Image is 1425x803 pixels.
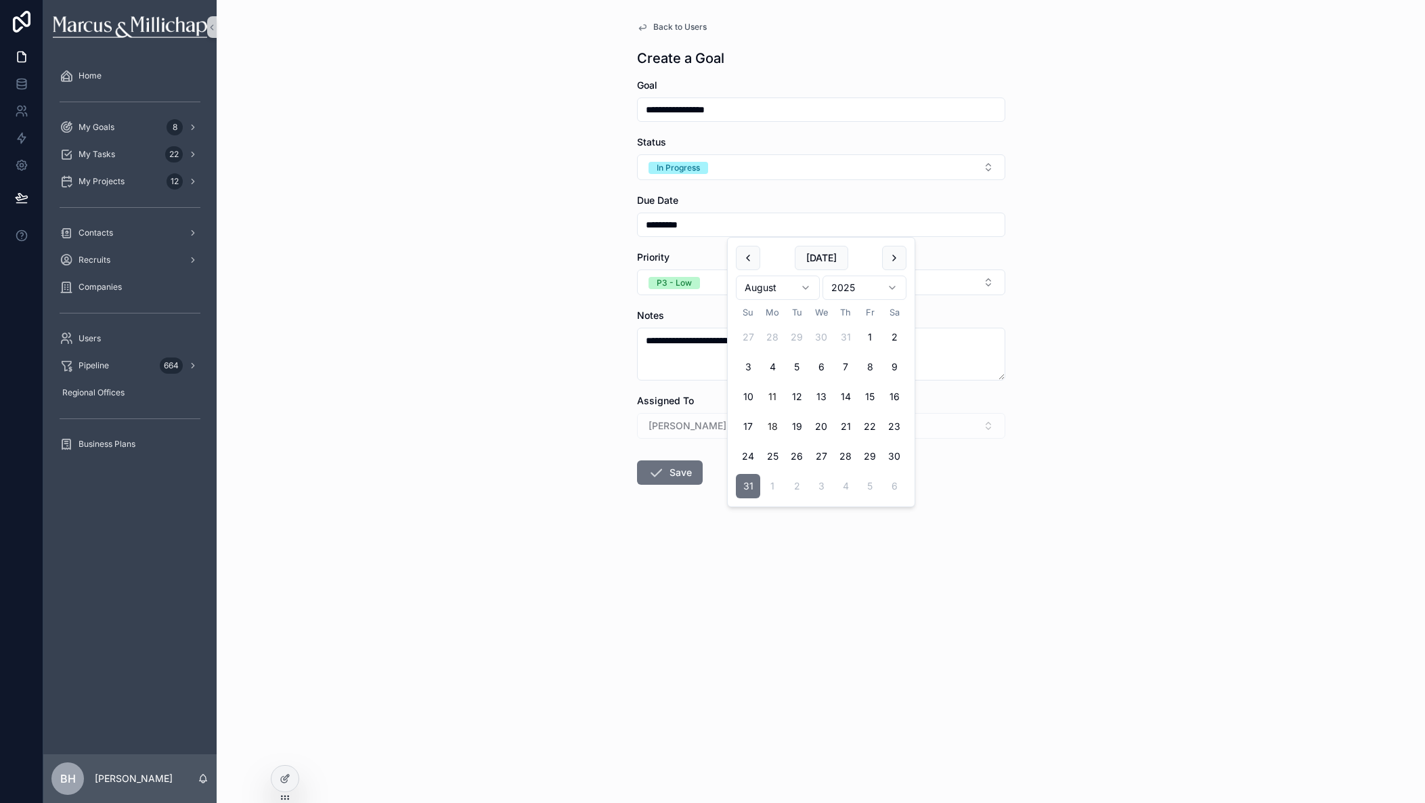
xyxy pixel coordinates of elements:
[79,360,109,371] span: Pipeline
[79,70,102,81] span: Home
[53,16,206,38] img: App logo
[95,772,173,785] p: [PERSON_NAME]
[858,444,882,469] button: Friday, August 29th, 2025
[62,387,125,398] span: Regional Offices
[637,309,664,321] span: Notes
[760,305,785,320] th: Monday
[858,414,882,439] button: Friday, August 22nd, 2025
[882,305,906,320] th: Saturday
[657,277,692,289] div: P3 - Low
[79,227,113,238] span: Contacts
[51,381,209,405] a: Regional Offices
[882,414,906,439] button: Saturday, August 23rd, 2025
[736,355,760,379] button: Sunday, August 3rd, 2025
[785,444,809,469] button: Tuesday, August 26th, 2025
[833,355,858,379] button: Thursday, August 7th, 2025
[833,305,858,320] th: Thursday
[79,333,101,344] span: Users
[79,122,114,133] span: My Goals
[833,385,858,409] button: Thursday, August 14th, 2025
[882,385,906,409] button: Saturday, August 16th, 2025
[736,414,760,439] button: Sunday, August 17th, 2025
[833,414,858,439] button: Thursday, August 21st, 2025
[51,326,209,351] a: Users
[833,474,858,498] button: Thursday, September 4th, 2025
[51,169,209,194] a: My Projects12
[637,154,1005,180] button: Select Button
[637,49,724,68] h1: Create a Goal
[637,395,694,406] span: Assigned To
[736,474,760,498] button: Sunday, August 31st, 2025, selected
[51,142,209,167] a: My Tasks22
[79,149,115,160] span: My Tasks
[51,353,209,378] a: Pipeline664
[167,173,183,190] div: 12
[637,269,1005,295] button: Select Button
[760,414,785,439] button: Monday, August 18th, 2025
[858,474,882,498] button: Friday, September 5th, 2025
[79,255,110,265] span: Recruits
[43,54,217,474] div: scrollable content
[833,444,858,469] button: Thursday, August 28th, 2025
[51,64,209,88] a: Home
[882,474,906,498] button: Saturday, September 6th, 2025
[657,162,700,174] div: In Progress
[60,771,76,787] span: BH
[637,460,703,485] button: Save
[809,325,833,349] button: Wednesday, July 30th, 2025
[736,305,760,320] th: Sunday
[637,79,657,91] span: Goal
[809,385,833,409] button: Wednesday, August 13th, 2025
[165,146,183,162] div: 22
[785,325,809,349] button: Tuesday, July 29th, 2025
[736,385,760,409] button: Sunday, August 10th, 2025
[809,305,833,320] th: Wednesday
[760,355,785,379] button: Monday, August 4th, 2025
[785,305,809,320] th: Tuesday
[637,251,670,263] span: Priority
[858,305,882,320] th: Friday
[736,325,760,349] button: Sunday, July 27th, 2025
[882,444,906,469] button: Saturday, August 30th, 2025
[858,385,882,409] button: Friday, August 15th, 2025
[809,444,833,469] button: Wednesday, August 27th, 2025
[760,325,785,349] button: Monday, July 28th, 2025
[785,414,809,439] button: Tuesday, August 19th, 2025
[785,385,809,409] button: Tuesday, August 12th, 2025
[858,325,882,349] button: Friday, August 1st, 2025
[760,444,785,469] button: Monday, August 25th, 2025
[795,246,848,270] button: [DATE]
[51,221,209,245] a: Contacts
[653,22,707,32] span: Back to Users
[637,22,707,32] a: Back to Users
[79,176,125,187] span: My Projects
[760,474,785,498] button: Monday, September 1st, 2025
[167,119,183,135] div: 8
[51,275,209,299] a: Companies
[51,432,209,456] a: Business Plans
[79,439,135,450] span: Business Plans
[736,444,760,469] button: Sunday, August 24th, 2025
[160,357,183,374] div: 664
[79,282,122,292] span: Companies
[809,414,833,439] button: Wednesday, August 20th, 2025
[760,385,785,409] button: Today, Monday, August 11th, 2025
[637,136,666,148] span: Status
[637,194,678,206] span: Due Date
[809,474,833,498] button: Wednesday, September 3rd, 2025
[785,355,809,379] button: Tuesday, August 5th, 2025
[51,115,209,139] a: My Goals8
[833,325,858,349] button: Thursday, July 31st, 2025
[51,248,209,272] a: Recruits
[882,325,906,349] button: Saturday, August 2nd, 2025
[736,305,906,498] table: August 2025
[858,355,882,379] button: Friday, August 8th, 2025
[882,355,906,379] button: Saturday, August 9th, 2025
[809,355,833,379] button: Wednesday, August 6th, 2025
[785,474,809,498] button: Tuesday, September 2nd, 2025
